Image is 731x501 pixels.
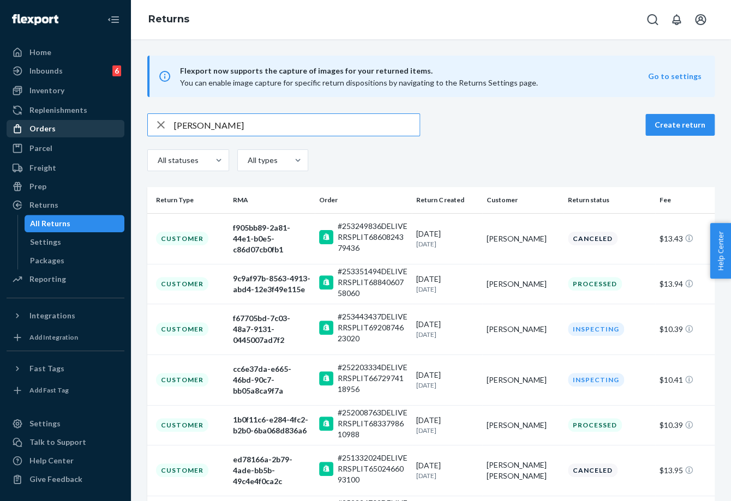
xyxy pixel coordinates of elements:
[112,65,121,76] div: 6
[25,233,125,251] a: Settings
[416,285,478,294] p: [DATE]
[7,382,124,399] a: Add Fast Tag
[156,418,208,432] div: Customer
[158,155,197,166] div: All statuses
[156,463,208,477] div: Customer
[30,255,64,266] div: Packages
[29,437,86,448] div: Talk to Support
[29,474,82,485] div: Give Feedback
[487,233,559,244] div: [PERSON_NAME]
[147,187,229,213] th: Return Type
[7,140,124,157] a: Parcel
[229,187,315,213] th: RMA
[7,44,124,61] a: Home
[564,187,655,213] th: Return status
[12,14,58,25] img: Flexport logo
[487,279,559,289] div: [PERSON_NAME]
[29,333,78,342] div: Add Integration
[156,322,208,336] div: Customer
[7,307,124,324] button: Integrations
[180,78,538,87] span: You can enable image capture for specific return dispositions by navigating to the Returns Settin...
[655,187,715,213] th: Fee
[7,120,124,137] a: Orders
[568,277,622,291] div: Processed
[29,363,64,374] div: Fast Tags
[233,454,310,487] div: ed78166a-2b79-4ade-bb5b-49c4e4f0ca2c
[568,463,618,477] div: Canceled
[29,47,51,58] div: Home
[487,324,559,335] div: [PERSON_NAME]
[233,364,310,396] div: cc6e37da-e665-46bd-90c7-bb05a8ca9f7a
[22,8,61,17] span: Support
[29,105,87,116] div: Replenishments
[7,433,124,451] button: Talk to Support
[645,114,715,136] button: Create return
[233,313,310,346] div: f67705bd-7c03-48a7-9131-0445007ad7f2
[487,420,559,431] div: [PERSON_NAME]
[30,237,61,248] div: Settings
[487,460,559,481] div: [PERSON_NAME] [PERSON_NAME]
[29,200,58,210] div: Returns
[29,143,52,154] div: Parcel
[416,370,478,390] div: [DATE]
[482,187,564,213] th: Customer
[568,418,622,432] div: Processed
[7,82,124,99] a: Inventory
[416,460,478,480] div: [DATE]
[7,360,124,377] button: Fast Tags
[655,264,715,304] td: $13.94
[655,405,715,445] td: $10.39
[568,232,618,245] div: Canceled
[568,322,624,336] div: Inspecting
[29,85,64,96] div: Inventory
[487,375,559,385] div: [PERSON_NAME]
[7,470,124,488] button: Give Feedback
[416,274,478,294] div: [DATE]
[7,452,124,469] a: Help Center
[416,319,478,339] div: [DATE]
[29,123,56,134] div: Orders
[416,228,478,249] div: [DATE]
[156,232,208,245] div: Customer
[180,64,648,77] span: Flexport now supports the capture of images for your returned items.
[29,65,63,76] div: Inbounds
[338,407,408,440] div: #252008763DELIVERRSPLIT6833798610988
[29,418,61,429] div: Settings
[655,304,715,354] td: $10.39
[30,218,70,229] div: All Returns
[7,270,124,288] a: Reporting
[7,101,124,119] a: Replenishments
[103,9,124,31] button: Close Navigation
[233,414,310,436] div: 1b0f11c6-e284-4fc2-b2b0-6ba068d836a6
[140,4,198,35] ol: breadcrumbs
[7,329,124,346] a: Add Integration
[416,381,478,390] p: [DATE]
[29,385,69,395] div: Add Fast Tag
[7,196,124,214] a: Returns
[25,252,125,269] a: Packages
[642,9,663,31] button: Open Search Box
[315,187,412,213] th: Order
[568,373,624,387] div: Inspecting
[156,277,208,291] div: Customer
[338,266,408,299] div: #253351494DELIVERRSPLIT6884060758060
[690,9,711,31] button: Open account menu
[25,215,125,232] a: All Returns
[233,222,310,255] div: f905bb89-2a81-44e1-b0e5-c86d07cb0fb1
[416,330,478,339] p: [DATE]
[412,187,482,213] th: Return Created
[29,181,46,192] div: Prep
[7,415,124,432] a: Settings
[7,178,124,195] a: Prep
[648,71,702,82] button: Go to settings
[29,310,75,321] div: Integrations
[338,362,408,395] div: #252203334DELIVERRSPLIT6672974118956
[156,373,208,387] div: Customer
[338,452,408,485] div: #251332024DELIVERRSPLIT6502466093100
[655,445,715,496] td: $13.95
[416,426,478,435] p: [DATE]
[248,155,276,166] div: All types
[7,159,124,177] a: Freight
[710,223,731,279] button: Help Center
